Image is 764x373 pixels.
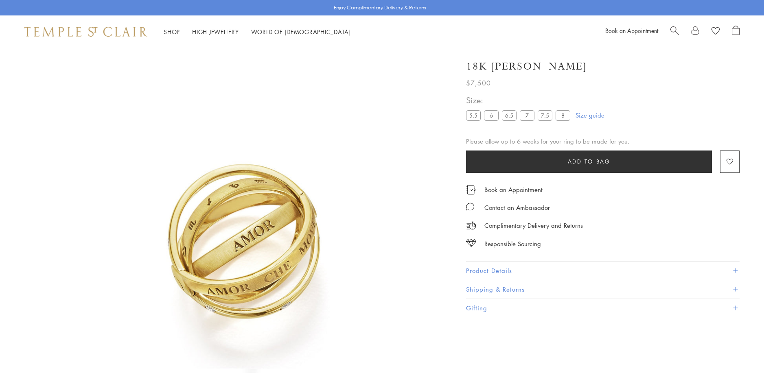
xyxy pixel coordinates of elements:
[466,262,740,280] button: Product Details
[484,203,550,213] div: Contact an Ambassador
[466,78,491,88] span: $7,500
[164,28,180,36] a: ShopShop
[484,110,499,120] label: 6
[334,4,426,12] p: Enjoy Complimentary Delivery & Returns
[484,185,543,194] a: Book an Appointment
[466,220,476,231] img: icon_delivery.svg
[466,59,587,74] h1: 18K [PERSON_NAME]
[484,239,541,249] div: Responsible Sourcing
[24,27,147,37] img: Temple St. Clair
[466,151,712,173] button: Add to bag
[732,26,740,38] a: Open Shopping Bag
[502,110,517,120] label: 6.5
[711,26,720,38] a: View Wishlist
[466,280,740,299] button: Shipping & Returns
[466,203,474,211] img: MessageIcon-01_2.svg
[520,110,534,120] label: 7
[568,157,611,166] span: Add to bag
[466,94,574,107] span: Size:
[576,111,604,119] a: Size guide
[723,335,756,365] iframe: Gorgias live chat messenger
[466,239,476,247] img: icon_sourcing.svg
[538,110,552,120] label: 7.5
[251,28,351,36] a: World of [DEMOGRAPHIC_DATA]World of [DEMOGRAPHIC_DATA]
[466,299,740,317] button: Gifting
[484,220,583,231] p: Complimentary Delivery and Returns
[605,26,658,35] a: Book an Appointment
[466,110,481,120] label: 5.5
[466,185,476,194] img: icon_appointment.svg
[556,110,570,120] label: 8
[670,26,679,38] a: Search
[466,136,740,146] div: Please allow up to 6 weeks for your ring to be made for you.
[164,27,351,37] nav: Main navigation
[192,28,239,36] a: High JewelleryHigh Jewellery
